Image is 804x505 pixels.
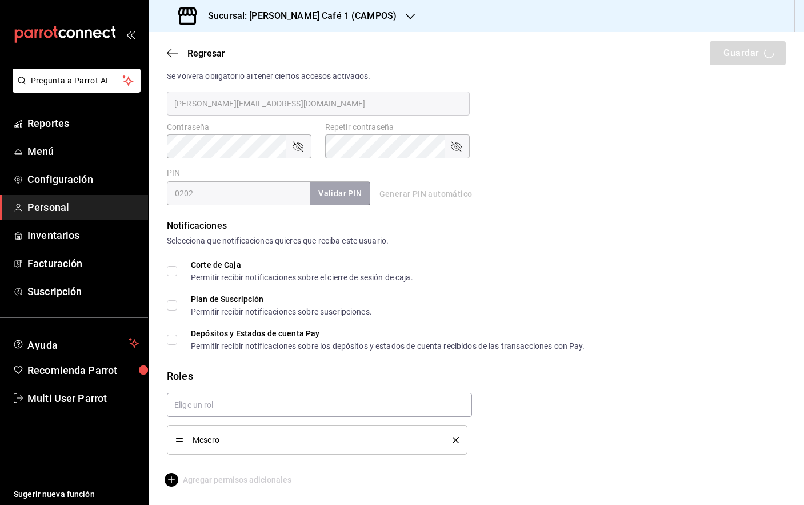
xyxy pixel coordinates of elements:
[27,144,139,159] span: Menú
[167,393,472,417] input: Elige un rol
[191,295,372,303] div: Plan de Suscripción
[199,9,397,23] h3: Sucursal: [PERSON_NAME] Café 1 (CAMPOS)
[27,336,124,350] span: Ayuda
[191,329,585,337] div: Depósitos y Estados de cuenta Pay
[27,391,139,406] span: Multi User Parrot
[191,342,585,350] div: Permitir recibir notificaciones sobre los depósitos y estados de cuenta recibidos de las transacc...
[167,368,786,384] div: Roles
[27,284,139,299] span: Suscripción
[193,436,435,444] span: Mesero
[14,488,139,500] span: Sugerir nueva función
[126,30,135,39] button: open_drawer_menu
[27,200,139,215] span: Personal
[13,69,141,93] button: Pregunta a Parrot AI
[27,172,139,187] span: Configuración
[31,75,123,87] span: Pregunta a Parrot AI
[187,48,225,59] span: Regresar
[167,169,180,177] label: PIN
[8,83,141,95] a: Pregunta a Parrot AI
[445,437,459,443] button: delete
[27,116,139,131] span: Reportes
[167,181,310,205] input: 3 a 6 dígitos
[27,363,139,378] span: Recomienda Parrot
[325,123,470,131] label: Repetir contraseña
[167,235,786,247] div: Selecciona que notificaciones quieres que reciba este usuario.
[167,219,786,233] div: Notificaciones
[167,70,470,82] div: Se volverá obligatorio al tener ciertos accesos activados.
[191,308,372,316] div: Permitir recibir notificaciones sobre suscripciones.
[191,273,413,281] div: Permitir recibir notificaciones sobre el cierre de sesión de caja.
[191,261,413,269] div: Corte de Caja
[167,123,311,131] label: Contraseña
[27,228,139,243] span: Inventarios
[167,48,225,59] button: Regresar
[27,256,139,271] span: Facturación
